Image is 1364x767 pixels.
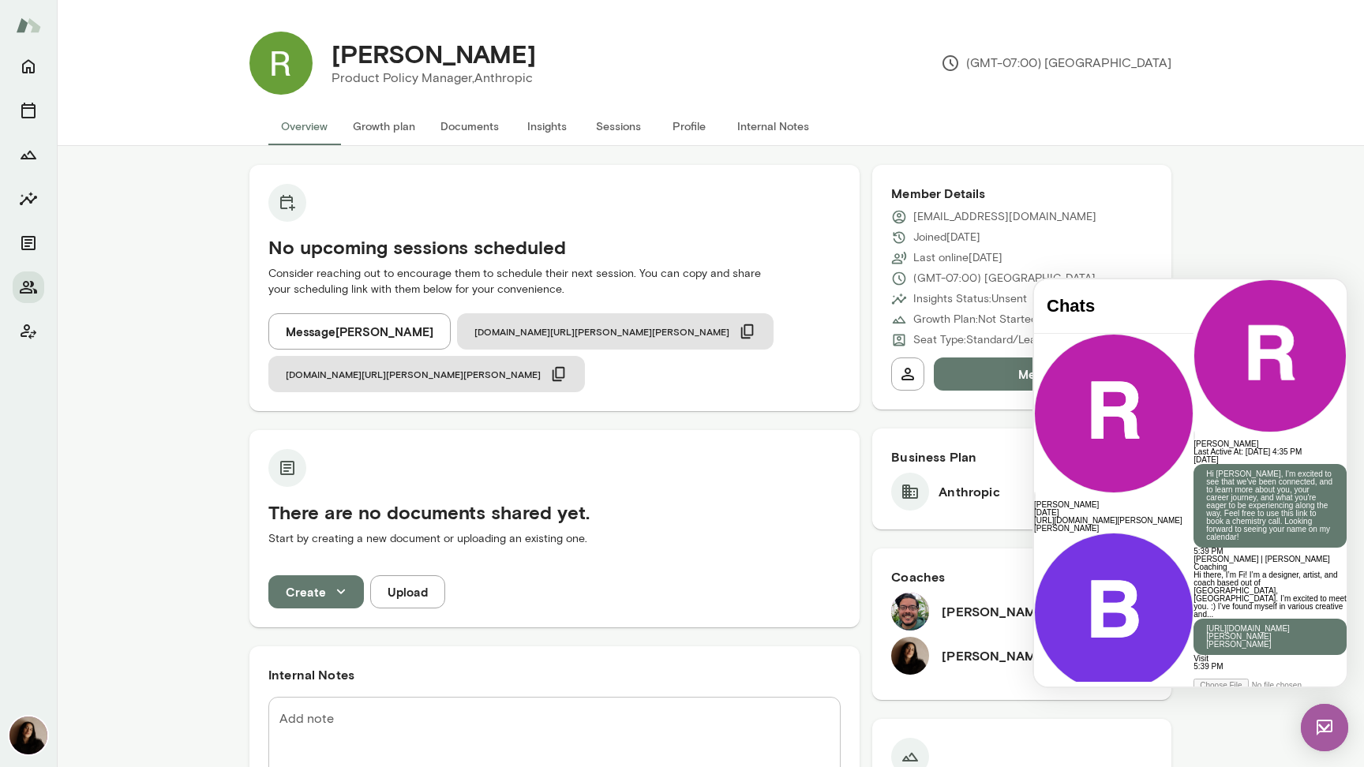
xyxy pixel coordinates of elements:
div: Attach video [159,399,313,413]
button: Insights [13,183,44,215]
button: [DOMAIN_NAME][URL][PERSON_NAME][PERSON_NAME] [457,313,774,350]
button: Members [13,271,44,303]
img: Ryn Linthicum [249,32,313,95]
button: Sessions [583,107,654,145]
a: [URL][DOMAIN_NAME][PERSON_NAME][PERSON_NAME] [172,345,256,369]
p: (GMT-07:00) [GEOGRAPHIC_DATA] [913,271,1096,286]
p: Insights Status: Unsent [913,291,1027,307]
span: [DOMAIN_NAME][URL][PERSON_NAME][PERSON_NAME] [286,368,541,380]
p: Seat Type: Standard/Leadership [913,332,1074,348]
p: Last online [DATE] [913,250,1002,266]
p: Hi [PERSON_NAME], I'm excited to see that we've been connected, and to learn more about you, your... [172,191,300,262]
button: Documents [428,107,511,145]
button: Message [934,357,1152,391]
span: [DATE] [159,176,184,185]
p: Start by creating a new document or uploading an existing one. [268,531,841,547]
button: [DOMAIN_NAME][URL][PERSON_NAME][PERSON_NAME] [268,356,585,392]
a: Visit [159,375,174,383]
button: Upload [370,575,445,608]
img: Mento [16,10,41,40]
span: 5:39 PM [159,383,189,391]
button: Create [268,575,364,608]
h6: Coaches [891,567,1152,586]
button: Profile [654,107,725,145]
button: Internal Notes [725,107,822,145]
button: Growth plan [340,107,428,145]
p: Product Policy Manager, Anthropic [332,69,536,88]
span: [DOMAIN_NAME][URL][PERSON_NAME][PERSON_NAME] [474,325,729,338]
h4: Chats [13,17,147,37]
span: 5:39 PM [159,268,189,276]
p: (GMT-07:00) [GEOGRAPHIC_DATA] [941,54,1171,73]
img: Fiona Nodar [9,716,47,754]
span: [PERSON_NAME] | [PERSON_NAME] Coaching [159,275,296,292]
h6: Internal Notes [268,665,841,684]
h6: [PERSON_NAME] [942,602,1048,621]
h6: [PERSON_NAME] [159,161,313,169]
h6: Business Plan [891,447,1152,466]
button: Growth Plan [13,139,44,170]
p: Growth Plan: Not Started [913,312,1037,327]
h6: Anthropic [939,482,999,501]
button: Insights [511,107,583,145]
p: Consider reaching out to encourage them to schedule their next session. You can copy and share yo... [268,266,841,297]
h6: [PERSON_NAME] [942,646,1048,665]
img: Mike Valdez Landeros [891,593,929,630]
h4: [PERSON_NAME] [332,39,536,69]
button: Message[PERSON_NAME] [268,313,451,350]
h5: No upcoming sessions scheduled [268,234,841,260]
button: Client app [13,316,44,347]
span: Last Active At: [DATE] 4:35 PM [159,168,268,177]
p: [EMAIL_ADDRESS][DOMAIN_NAME] [913,209,1096,225]
button: Sessions [13,95,44,126]
button: Home [13,51,44,82]
h5: There are no documents shared yet. [268,499,841,525]
button: Documents [13,227,44,259]
img: Fiona Nodar [891,637,929,675]
p: Joined [DATE] [913,230,980,245]
h6: Member Details [891,184,1152,203]
button: Overview [268,107,340,145]
span: Hi there, I’m Fi! I’m a designer, artist, and coach based out of [GEOGRAPHIC_DATA], [GEOGRAPHIC_D... [159,291,313,339]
